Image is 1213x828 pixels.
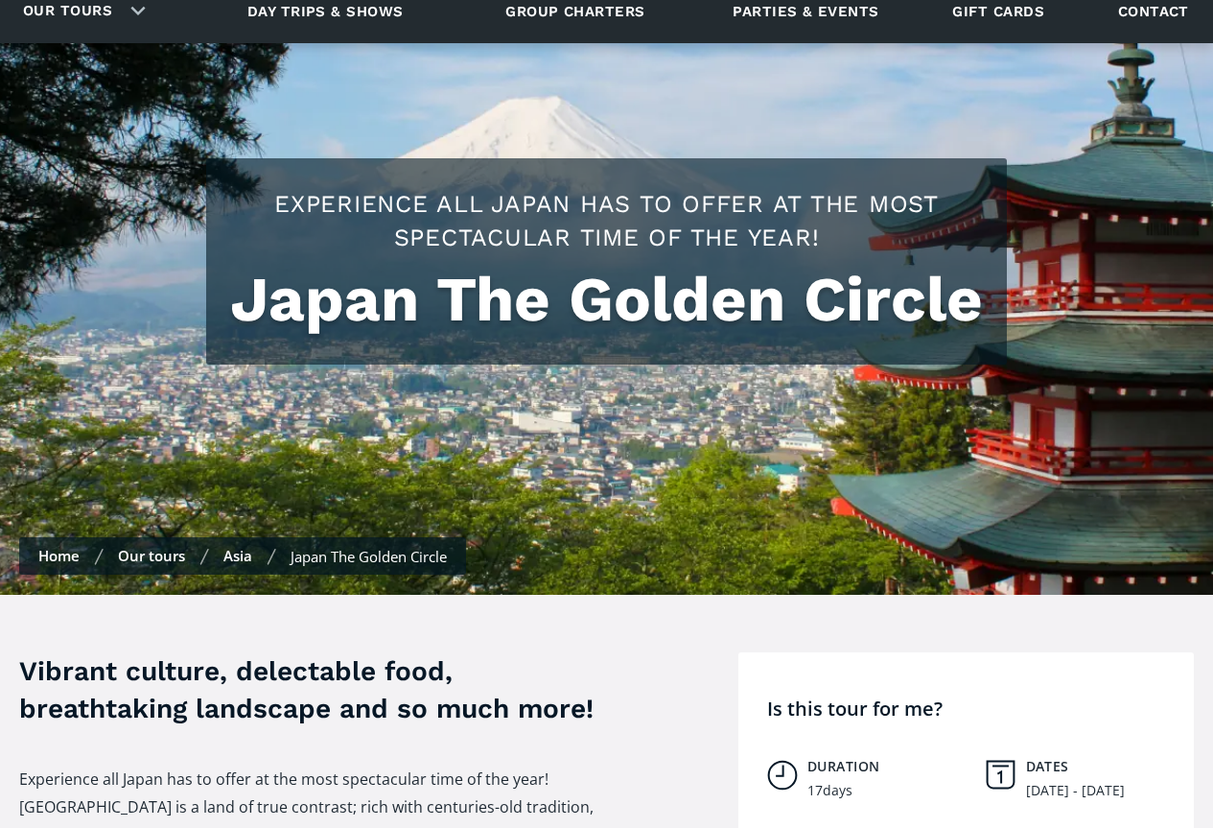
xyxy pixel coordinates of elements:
h4: Is this tour for me? [767,696,1184,722]
nav: Breadcrumbs [19,537,466,575]
a: Home [38,546,80,565]
h2: Experience all Japan has to offer at the most spectacular time of the year! [225,187,988,254]
h5: Dates [1026,758,1185,775]
h5: Duration [807,758,967,775]
h3: Vibrant culture, delectable food, breathtaking landscape and so much more! [19,652,614,727]
div: [DATE] - [DATE] [1026,783,1125,799]
div: Japan The Golden Circle [291,547,447,566]
div: 17 [807,783,823,799]
div: days [823,783,852,799]
a: Asia [223,546,252,565]
a: Our tours [118,546,185,565]
h1: Japan The Golden Circle [225,264,988,336]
